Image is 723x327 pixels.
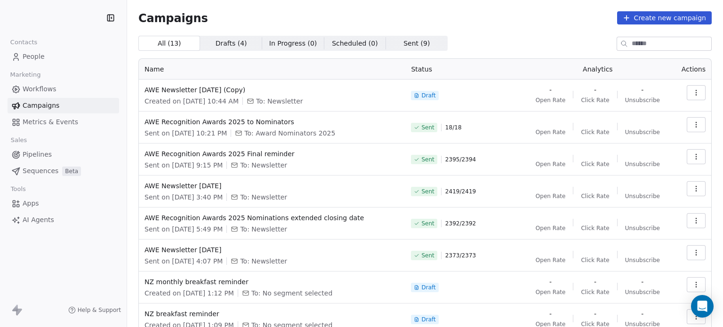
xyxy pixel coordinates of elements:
[403,39,430,48] span: Sent ( 9 )
[445,252,476,259] span: 2373 / 2373
[523,59,672,80] th: Analytics
[581,128,609,136] span: Click Rate
[641,277,643,287] span: -
[145,181,400,191] span: AWE Newsletter [DATE]
[23,199,39,208] span: Apps
[581,288,609,296] span: Click Rate
[216,39,247,48] span: Drafts ( 4 )
[6,35,41,49] span: Contacts
[641,309,643,319] span: -
[23,117,78,127] span: Metrics & Events
[641,85,643,95] span: -
[594,277,596,287] span: -
[23,166,58,176] span: Sequences
[8,163,119,179] a: SequencesBeta
[445,188,476,195] span: 2419 / 2419
[23,52,45,62] span: People
[625,224,660,232] span: Unsubscribe
[405,59,523,80] th: Status
[625,288,660,296] span: Unsubscribe
[625,160,660,168] span: Unsubscribe
[421,188,434,195] span: Sent
[23,215,54,225] span: AI Agents
[421,220,434,227] span: Sent
[536,224,566,232] span: Open Rate
[8,81,119,97] a: Workflows
[625,128,660,136] span: Unsubscribe
[581,256,609,264] span: Click Rate
[6,68,45,82] span: Marketing
[421,316,435,323] span: Draft
[8,98,119,113] a: Campaigns
[421,92,435,99] span: Draft
[594,85,596,95] span: -
[536,96,566,104] span: Open Rate
[62,167,81,176] span: Beta
[445,124,462,131] span: 18 / 18
[240,256,287,266] span: To: Newsletter
[145,160,223,170] span: Sent on [DATE] 9:15 PM
[145,213,400,223] span: AWE Recognition Awards 2025 Nominations extended closing date
[421,156,434,163] span: Sent
[139,59,405,80] th: Name
[240,224,287,234] span: To: Newsletter
[145,128,227,138] span: Sent on [DATE] 10:21 PM
[145,288,234,298] span: Created on [DATE] 1:12 PM
[445,220,476,227] span: 2392 / 2392
[23,101,59,111] span: Campaigns
[145,256,223,266] span: Sent on [DATE] 4:07 PM
[549,309,552,319] span: -
[332,39,378,48] span: Scheduled ( 0 )
[445,156,476,163] span: 2395 / 2394
[7,182,30,196] span: Tools
[549,85,552,95] span: -
[138,11,208,24] span: Campaigns
[617,11,712,24] button: Create new campaign
[536,160,566,168] span: Open Rate
[536,256,566,264] span: Open Rate
[625,96,660,104] span: Unsubscribe
[549,277,552,287] span: -
[536,128,566,136] span: Open Rate
[145,192,223,202] span: Sent on [DATE] 3:40 PM
[691,295,714,318] div: Open Intercom Messenger
[145,96,239,106] span: Created on [DATE] 10:44 AM
[625,192,660,200] span: Unsubscribe
[581,160,609,168] span: Click Rate
[23,150,52,160] span: Pipelines
[8,147,119,162] a: Pipelines
[536,288,566,296] span: Open Rate
[672,59,711,80] th: Actions
[8,114,119,130] a: Metrics & Events
[78,306,121,314] span: Help & Support
[581,96,609,104] span: Click Rate
[421,252,434,259] span: Sent
[421,124,434,131] span: Sent
[7,133,31,147] span: Sales
[581,224,609,232] span: Click Rate
[23,84,56,94] span: Workflows
[145,277,400,287] span: NZ monthly breakfast reminder
[8,196,119,211] a: Apps
[8,49,119,64] a: People
[145,149,400,159] span: AWE Recognition Awards 2025 Final reminder
[581,192,609,200] span: Click Rate
[536,192,566,200] span: Open Rate
[145,224,223,234] span: Sent on [DATE] 5:49 PM
[625,256,660,264] span: Unsubscribe
[251,288,332,298] span: To: No segment selected
[244,128,335,138] span: To: Award Nominators 2025
[8,212,119,228] a: AI Agents
[145,85,400,95] span: AWE Newsletter [DATE] (Copy)
[68,306,121,314] a: Help & Support
[145,245,400,255] span: AWE Newsletter [DATE]
[240,192,287,202] span: To: Newsletter
[145,117,400,127] span: AWE Recognition Awards 2025 to Nominators
[256,96,303,106] span: To: Newsletter
[240,160,287,170] span: To: Newsletter
[594,309,596,319] span: -
[269,39,317,48] span: In Progress ( 0 )
[145,309,400,319] span: NZ breakfast reminder
[421,284,435,291] span: Draft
